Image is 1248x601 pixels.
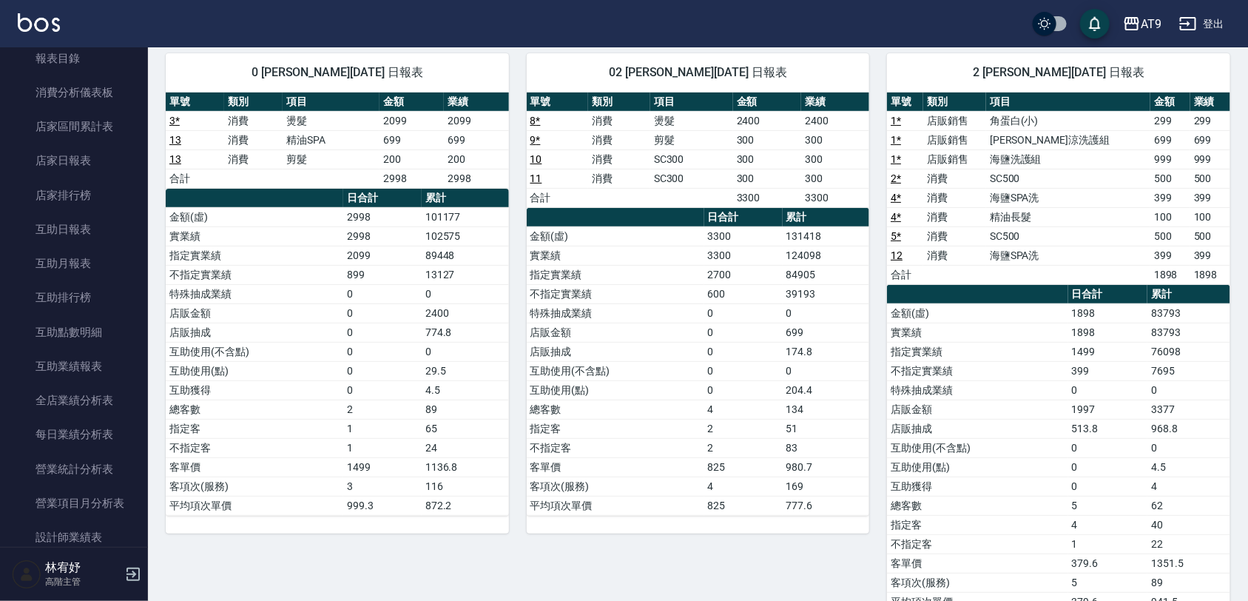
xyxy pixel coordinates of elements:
[343,226,422,246] td: 2998
[1068,303,1148,323] td: 1898
[6,520,142,554] a: 設計師業績表
[1150,188,1190,207] td: 399
[166,189,509,516] table: a dense table
[650,130,733,150] td: 剪髮
[166,246,343,265] td: 指定實業績
[1068,477,1148,496] td: 0
[422,284,509,303] td: 0
[444,93,508,112] th: 業績
[166,438,343,457] td: 不指定客
[1147,380,1230,400] td: 0
[380,111,444,130] td: 2099
[422,226,509,246] td: 102575
[986,207,1150,226] td: 精油長髮
[544,65,852,80] span: 02 [PERSON_NAME][DATE] 日報表
[1147,515,1230,534] td: 40
[444,169,508,188] td: 2998
[1150,207,1190,226] td: 100
[783,400,870,419] td: 134
[704,284,783,303] td: 600
[343,284,422,303] td: 0
[783,419,870,438] td: 51
[283,93,380,112] th: 項目
[887,554,1067,573] td: 客單價
[887,419,1067,438] td: 店販抽成
[733,130,801,150] td: 300
[527,477,704,496] td: 客項次(服務)
[733,93,801,112] th: 金額
[1147,496,1230,515] td: 62
[783,265,870,284] td: 84905
[986,246,1150,265] td: 海鹽SPA洗
[783,457,870,477] td: 980.7
[343,265,422,284] td: 899
[704,496,783,515] td: 825
[801,130,869,150] td: 300
[166,265,343,284] td: 不指定實業績
[1147,303,1230,323] td: 83793
[1068,573,1148,592] td: 5
[422,361,509,380] td: 29.5
[801,111,869,130] td: 2400
[45,560,121,575] h5: 林宥妤
[887,457,1067,477] td: 互助使用(點)
[527,226,704,246] td: 金額(虛)
[1150,265,1190,284] td: 1898
[183,65,491,80] span: 0 [PERSON_NAME][DATE] 日報表
[986,188,1150,207] td: 海鹽SPA洗
[6,383,142,417] a: 全店業績分析表
[380,150,444,169] td: 200
[704,226,783,246] td: 3300
[343,457,422,477] td: 1499
[444,111,508,130] td: 2099
[1147,400,1230,419] td: 3377
[1147,323,1230,342] td: 83793
[1068,554,1148,573] td: 379.6
[6,417,142,451] a: 每日業績分析表
[783,496,870,515] td: 777.6
[704,457,783,477] td: 825
[887,534,1067,554] td: 不指定客
[530,153,542,165] a: 10
[6,212,142,246] a: 互助日報表
[923,150,986,169] td: 店販銷售
[986,111,1150,130] td: 角蛋白(小)
[1147,438,1230,457] td: 0
[801,188,869,207] td: 3300
[986,130,1150,150] td: [PERSON_NAME]涼洗護組
[1068,285,1148,304] th: 日合計
[343,342,422,361] td: 0
[704,265,783,284] td: 2700
[1190,169,1230,188] td: 500
[166,419,343,438] td: 指定客
[650,111,733,130] td: 燙髮
[783,323,870,342] td: 699
[45,575,121,588] p: 高階主管
[6,144,142,178] a: 店家日報表
[530,172,542,184] a: 11
[6,110,142,144] a: 店家區間累計表
[1080,9,1110,38] button: save
[1068,323,1148,342] td: 1898
[923,246,986,265] td: 消費
[1147,554,1230,573] td: 1351.5
[1068,419,1148,438] td: 513.8
[12,560,41,589] img: Person
[733,188,801,207] td: 3300
[923,130,986,150] td: 店販銷售
[527,438,704,457] td: 不指定客
[783,342,870,361] td: 174.8
[380,169,444,188] td: 2998
[887,303,1067,323] td: 金額(虛)
[704,323,783,342] td: 0
[422,380,509,400] td: 4.5
[6,315,142,349] a: 互助點數明細
[801,93,869,112] th: 業績
[527,265,704,284] td: 指定實業績
[527,323,704,342] td: 店販金額
[588,111,650,130] td: 消費
[783,477,870,496] td: 169
[1068,515,1148,534] td: 4
[527,93,870,208] table: a dense table
[422,457,509,477] td: 1136.8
